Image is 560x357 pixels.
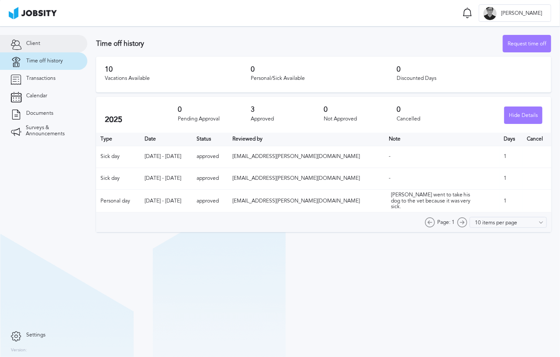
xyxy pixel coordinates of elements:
[437,220,455,226] span: Page: 1
[384,133,500,146] th: Toggle SortBy
[105,65,251,73] h3: 10
[397,76,543,82] div: Discounted Days
[178,116,251,122] div: Pending Approval
[192,189,228,212] td: approved
[9,7,57,19] img: ab4bad089aa723f57921c736e9817d99.png
[192,146,228,168] td: approved
[389,175,391,181] span: -
[26,93,47,99] span: Calendar
[96,40,503,48] h3: Time off history
[26,110,53,117] span: Documents
[500,133,523,146] th: Days
[140,146,192,168] td: [DATE] - [DATE]
[503,35,551,52] button: Request time off
[324,116,397,122] div: Not Approved
[497,10,546,17] span: [PERSON_NAME]
[505,107,542,124] div: Hide Details
[105,76,251,82] div: Vacations Available
[140,133,192,146] th: Toggle SortBy
[140,189,192,212] td: [DATE] - [DATE]
[26,58,63,64] span: Time off history
[500,146,523,168] td: 1
[324,106,397,113] h3: 0
[504,106,543,124] button: Hide Details
[11,348,27,353] label: Version:
[484,7,497,20] div: E
[26,332,45,338] span: Settings
[391,192,478,210] div: [PERSON_NAME] went to take his dog to the vet because it was very sick.
[251,65,397,73] h3: 0
[251,116,324,122] div: Approved
[96,146,140,168] td: Sick day
[479,4,551,22] button: E[PERSON_NAME]
[503,35,551,53] div: Request time off
[232,175,360,181] span: [EMAIL_ADDRESS][PERSON_NAME][DOMAIN_NAME]
[523,133,551,146] th: Cancel
[389,153,391,159] span: -
[397,116,470,122] div: Cancelled
[192,168,228,189] td: approved
[140,168,192,189] td: [DATE] - [DATE]
[26,125,76,137] span: Surveys & Announcements
[397,65,543,73] h3: 0
[232,198,360,204] span: [EMAIL_ADDRESS][PERSON_NAME][DOMAIN_NAME]
[397,106,470,113] h3: 0
[26,41,40,47] span: Client
[178,106,251,113] h3: 0
[96,189,140,212] td: Personal day
[96,133,140,146] th: Type
[500,168,523,189] td: 1
[232,153,360,159] span: [EMAIL_ADDRESS][PERSON_NAME][DOMAIN_NAME]
[192,133,228,146] th: Toggle SortBy
[251,76,397,82] div: Personal/Sick Available
[251,106,324,113] h3: 3
[228,133,384,146] th: Toggle SortBy
[105,115,178,124] h2: 2025
[500,189,523,212] td: 1
[96,168,140,189] td: Sick day
[26,76,55,82] span: Transactions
